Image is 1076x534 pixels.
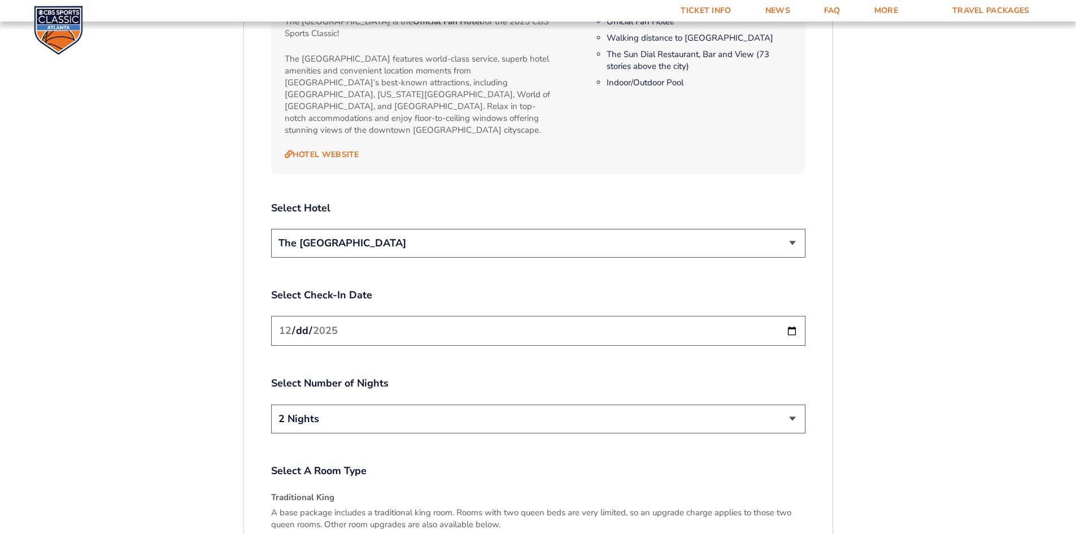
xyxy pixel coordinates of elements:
[607,16,791,28] li: Official Fan Hotel!
[285,150,359,160] a: Hotel Website
[607,32,791,44] li: Walking distance to [GEOGRAPHIC_DATA]
[413,16,482,27] strong: Official Fan Hotel
[607,49,791,72] li: The Sun Dial Restaurant, Bar and View (73 stories above the city)
[271,492,805,503] h4: Traditional King
[607,77,791,89] li: Indoor/Outdoor Pool
[271,376,805,390] label: Select Number of Nights
[271,201,805,215] label: Select Hotel
[285,16,555,40] p: The [GEOGRAPHIC_DATA] is the for the 2025 CBS Sports Classic!
[271,507,805,531] p: A base package includes a traditional king room. Rooms with two queen beds are very limited, so a...
[285,53,555,136] p: The [GEOGRAPHIC_DATA] features world-class service, superb hotel amenities and convenient locatio...
[271,288,805,302] label: Select Check-In Date
[271,464,805,478] label: Select A Room Type
[34,6,83,55] img: CBS Sports Classic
